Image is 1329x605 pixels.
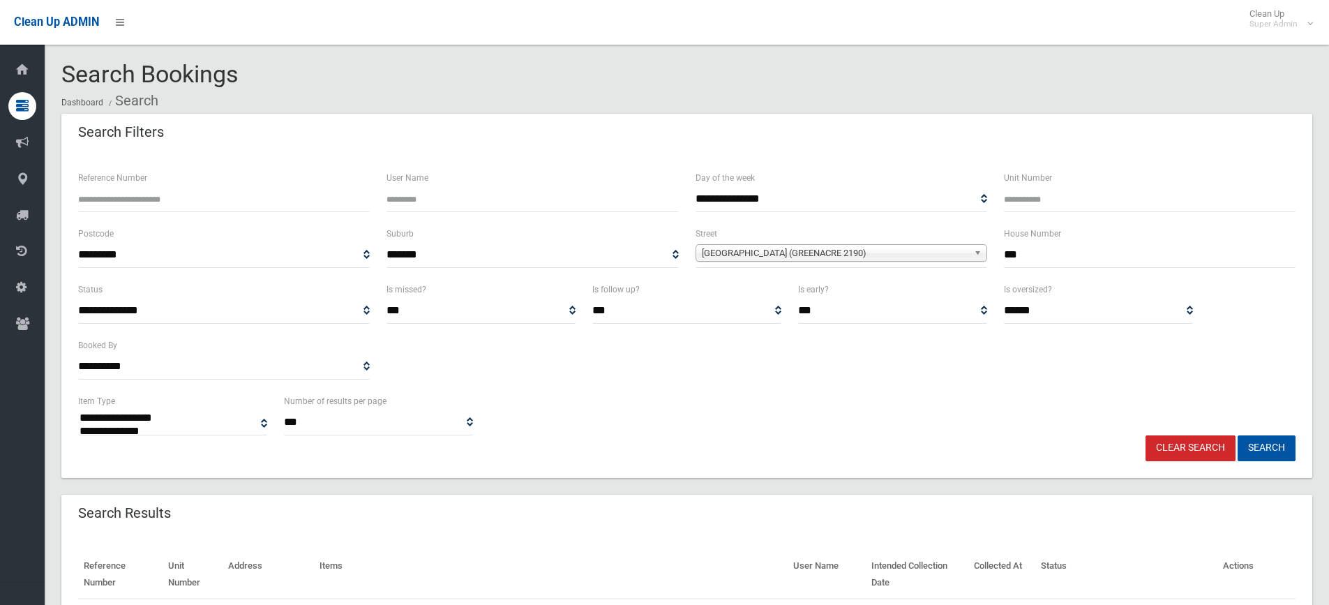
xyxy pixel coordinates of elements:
th: Unit Number [163,551,223,599]
label: Postcode [78,226,114,241]
label: Street [696,226,717,241]
a: Clear Search [1146,435,1236,461]
th: Intended Collection Date [866,551,968,599]
label: User Name [386,170,428,186]
label: Number of results per page [284,394,386,409]
label: Is missed? [386,282,426,297]
label: Is oversized? [1004,282,1052,297]
th: User Name [788,551,866,599]
label: Status [78,282,103,297]
span: Clean Up [1242,8,1312,29]
label: Day of the week [696,170,755,186]
label: House Number [1004,226,1061,241]
label: Booked By [78,338,117,353]
header: Search Results [61,500,188,527]
a: Dashboard [61,98,103,107]
th: Collected At [968,551,1035,599]
button: Search [1238,435,1296,461]
label: Unit Number [1004,170,1052,186]
th: Status [1035,551,1217,599]
th: Actions [1217,551,1296,599]
label: Suburb [386,226,414,241]
span: Clean Up ADMIN [14,15,99,29]
span: [GEOGRAPHIC_DATA] (GREENACRE 2190) [702,245,968,262]
label: Item Type [78,394,115,409]
header: Search Filters [61,119,181,146]
span: Search Bookings [61,60,239,88]
small: Super Admin [1249,19,1298,29]
th: Address [223,551,314,599]
label: Reference Number [78,170,147,186]
label: Is early? [798,282,829,297]
th: Reference Number [78,551,163,599]
li: Search [105,88,158,114]
th: Items [314,551,788,599]
label: Is follow up? [592,282,640,297]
